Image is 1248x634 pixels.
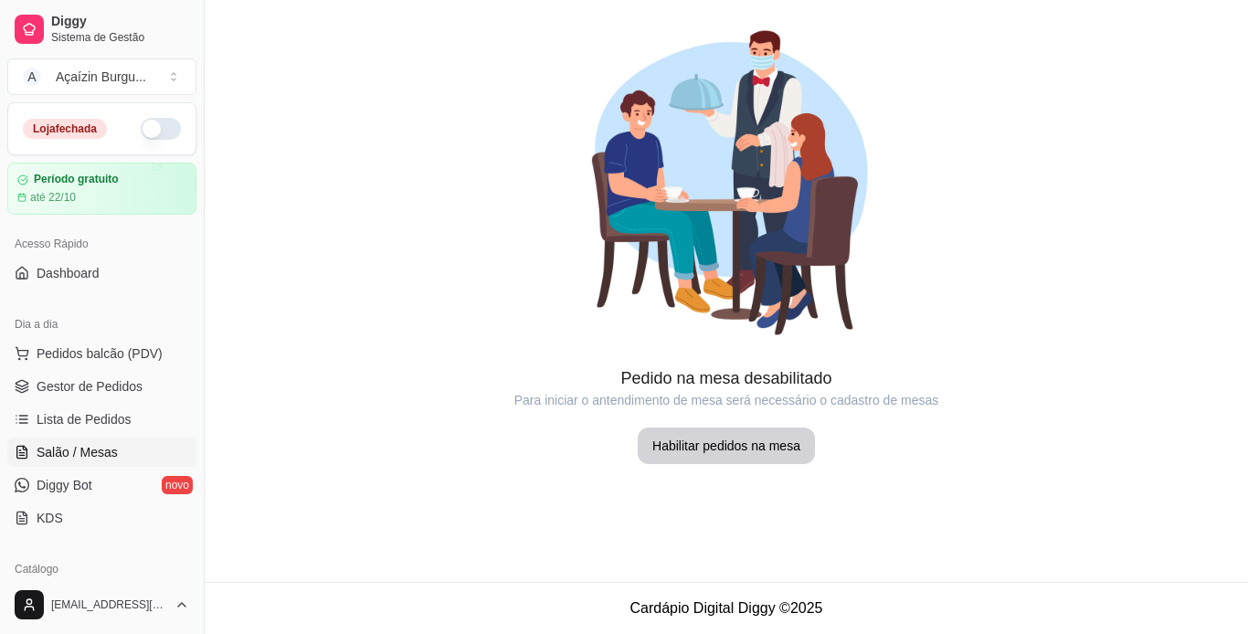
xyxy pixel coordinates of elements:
article: Para iniciar o antendimento de mesa será necessário o cadastro de mesas [205,391,1248,409]
a: Gestor de Pedidos [7,372,196,401]
a: DiggySistema de Gestão [7,7,196,51]
div: Catálogo [7,555,196,584]
span: Lista de Pedidos [37,410,132,428]
span: Sistema de Gestão [51,30,189,45]
a: Período gratuitoaté 22/10 [7,163,196,215]
div: Açaízin Burgu ... [56,68,146,86]
span: Pedidos balcão (PDV) [37,344,163,363]
span: Dashboard [37,264,100,282]
button: Select a team [7,58,196,95]
span: A [23,68,41,86]
footer: Cardápio Digital Diggy © 2025 [205,582,1248,634]
span: Gestor de Pedidos [37,377,143,396]
span: Salão / Mesas [37,443,118,461]
article: até 22/10 [30,190,76,205]
span: Diggy [51,14,189,30]
a: Salão / Mesas [7,438,196,467]
article: Pedido na mesa desabilitado [205,365,1248,391]
span: [EMAIL_ADDRESS][DOMAIN_NAME] [51,597,167,612]
a: KDS [7,503,196,533]
div: Acesso Rápido [7,229,196,259]
article: Período gratuito [34,173,119,186]
a: Dashboard [7,259,196,288]
button: Habilitar pedidos na mesa [638,428,815,464]
span: Diggy Bot [37,476,92,494]
button: Pedidos balcão (PDV) [7,339,196,368]
span: KDS [37,509,63,527]
div: Loja fechada [23,119,107,139]
a: Lista de Pedidos [7,405,196,434]
a: Diggy Botnovo [7,470,196,500]
button: Alterar Status [141,118,181,140]
div: Dia a dia [7,310,196,339]
button: [EMAIL_ADDRESS][DOMAIN_NAME] [7,583,196,627]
